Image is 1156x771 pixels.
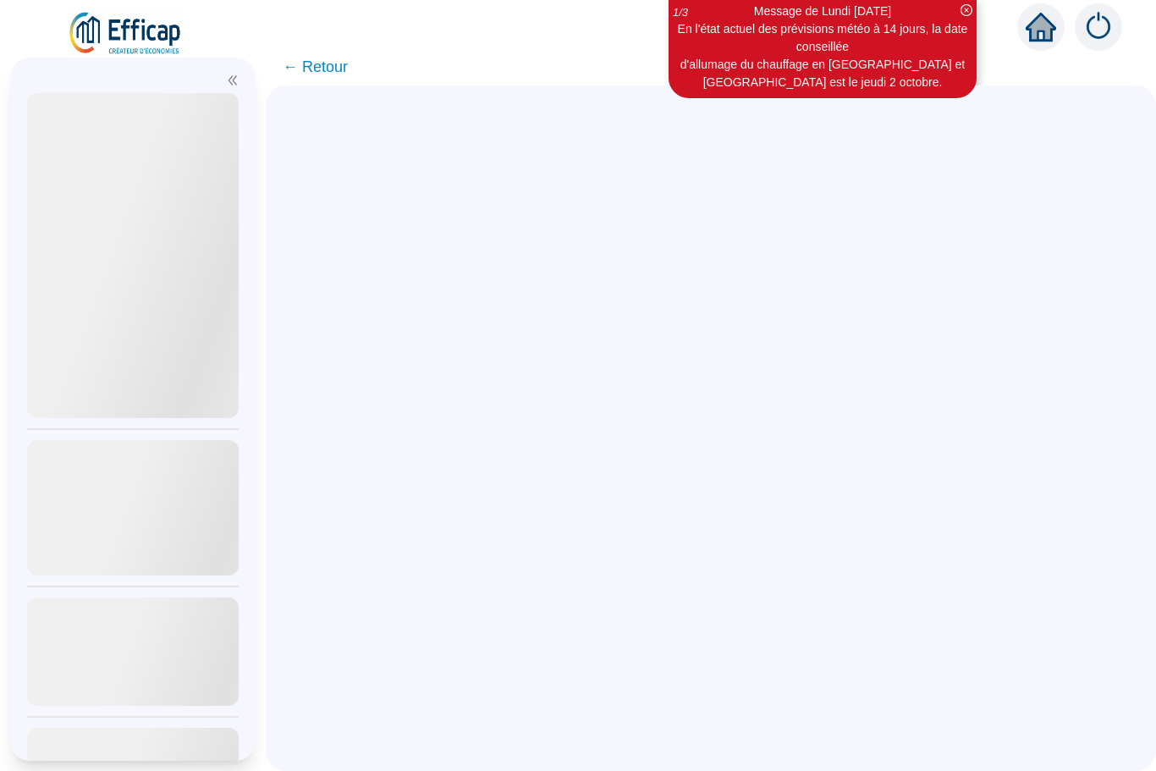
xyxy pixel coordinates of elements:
[1075,3,1122,51] img: alerts
[673,6,688,19] i: 1 / 3
[671,56,974,91] div: d'allumage du chauffage en [GEOGRAPHIC_DATA] et [GEOGRAPHIC_DATA] est le jeudi 2 octobre.
[671,20,974,56] div: En l'état actuel des prévisions météo à 14 jours, la date conseillée
[1026,12,1056,42] span: home
[68,10,184,58] img: efficap energie logo
[671,3,974,20] div: Message de Lundi [DATE]
[961,4,972,16] span: close-circle
[283,55,348,79] span: ← Retour
[227,74,239,86] span: double-left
